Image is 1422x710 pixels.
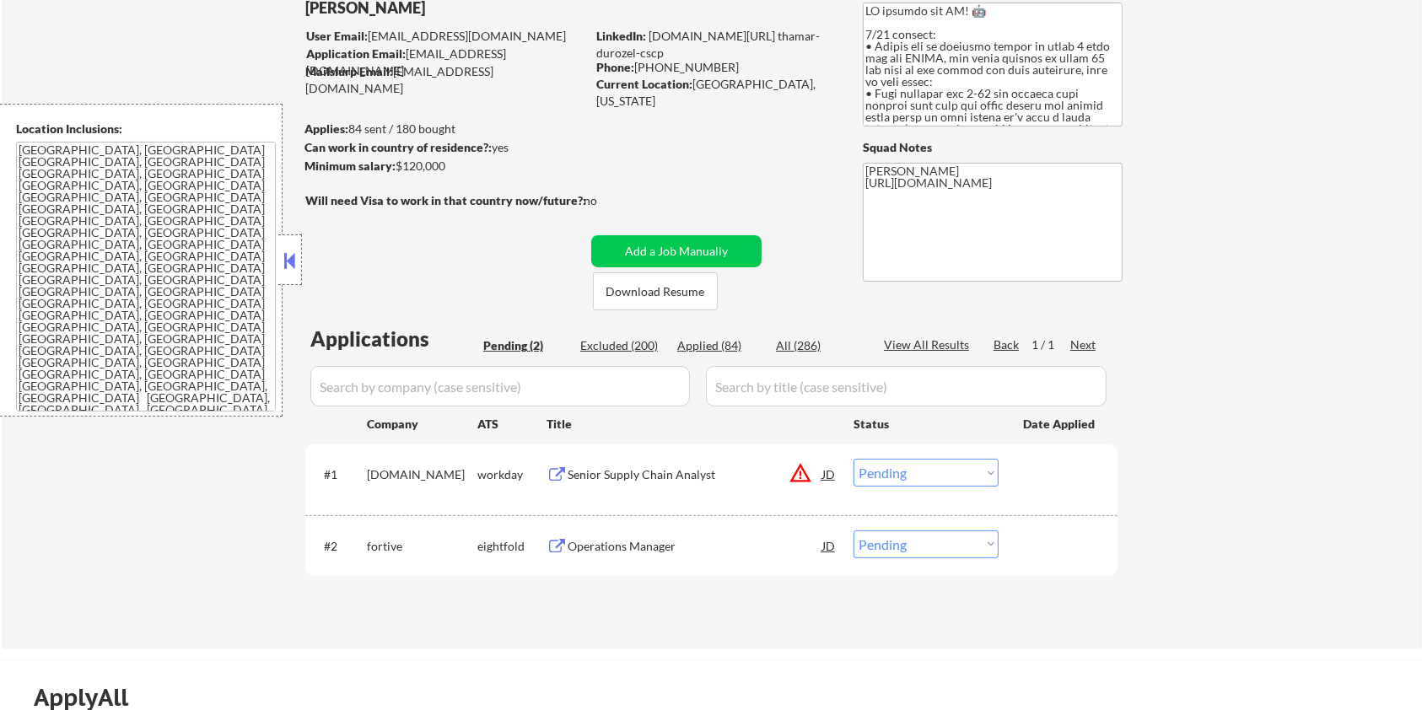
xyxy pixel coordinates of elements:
div: Company [367,416,477,433]
div: Operations Manager [568,538,822,555]
input: Search by company (case sensitive) [310,366,690,406]
strong: Phone: [596,60,634,74]
div: $120,000 [304,158,585,175]
div: Location Inclusions: [16,121,276,137]
div: Excluded (200) [580,337,665,354]
div: yes [304,139,580,156]
strong: User Email: [306,29,368,43]
div: Next [1070,336,1097,353]
strong: Minimum salary: [304,159,396,173]
input: Search by title (case sensitive) [706,366,1107,406]
div: [EMAIL_ADDRESS][DOMAIN_NAME] [305,63,585,96]
div: [EMAIL_ADDRESS][DOMAIN_NAME] [306,46,585,78]
div: JD [821,459,838,489]
div: Applied (84) [677,337,762,354]
div: ATS [477,416,547,433]
div: #1 [324,466,353,483]
div: workday [477,466,547,483]
strong: Can work in country of residence?: [304,140,492,154]
div: fortive [367,538,477,555]
strong: Current Location: [596,77,692,91]
div: 84 sent / 180 bought [304,121,585,137]
div: Title [547,416,838,433]
div: #2 [324,538,353,555]
div: Pending (2) [483,337,568,354]
strong: Applies: [304,121,348,136]
button: warning_amber [789,461,812,485]
div: Applications [310,329,477,349]
div: Date Applied [1023,416,1097,433]
div: Senior Supply Chain Analyst [568,466,822,483]
div: [PHONE_NUMBER] [596,59,835,76]
a: [DOMAIN_NAME][URL] thamar-durozel-cscp [596,29,820,60]
div: Squad Notes [863,139,1123,156]
strong: Will need Visa to work in that country now/future?: [305,193,586,207]
div: All (286) [776,337,860,354]
div: JD [821,530,838,561]
button: Download Resume [593,272,718,310]
div: eightfold [477,538,547,555]
button: Add a Job Manually [591,235,762,267]
strong: Application Email: [306,46,406,61]
strong: LinkedIn: [596,29,646,43]
div: Status [854,408,999,438]
strong: Mailslurp Email: [305,64,393,78]
div: [DOMAIN_NAME] [367,466,477,483]
div: [EMAIL_ADDRESS][DOMAIN_NAME] [306,28,585,45]
div: View All Results [884,336,974,353]
div: 1 / 1 [1031,336,1070,353]
div: [GEOGRAPHIC_DATA], [US_STATE] [596,76,835,109]
div: Back [994,336,1021,353]
div: no [584,192,632,209]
